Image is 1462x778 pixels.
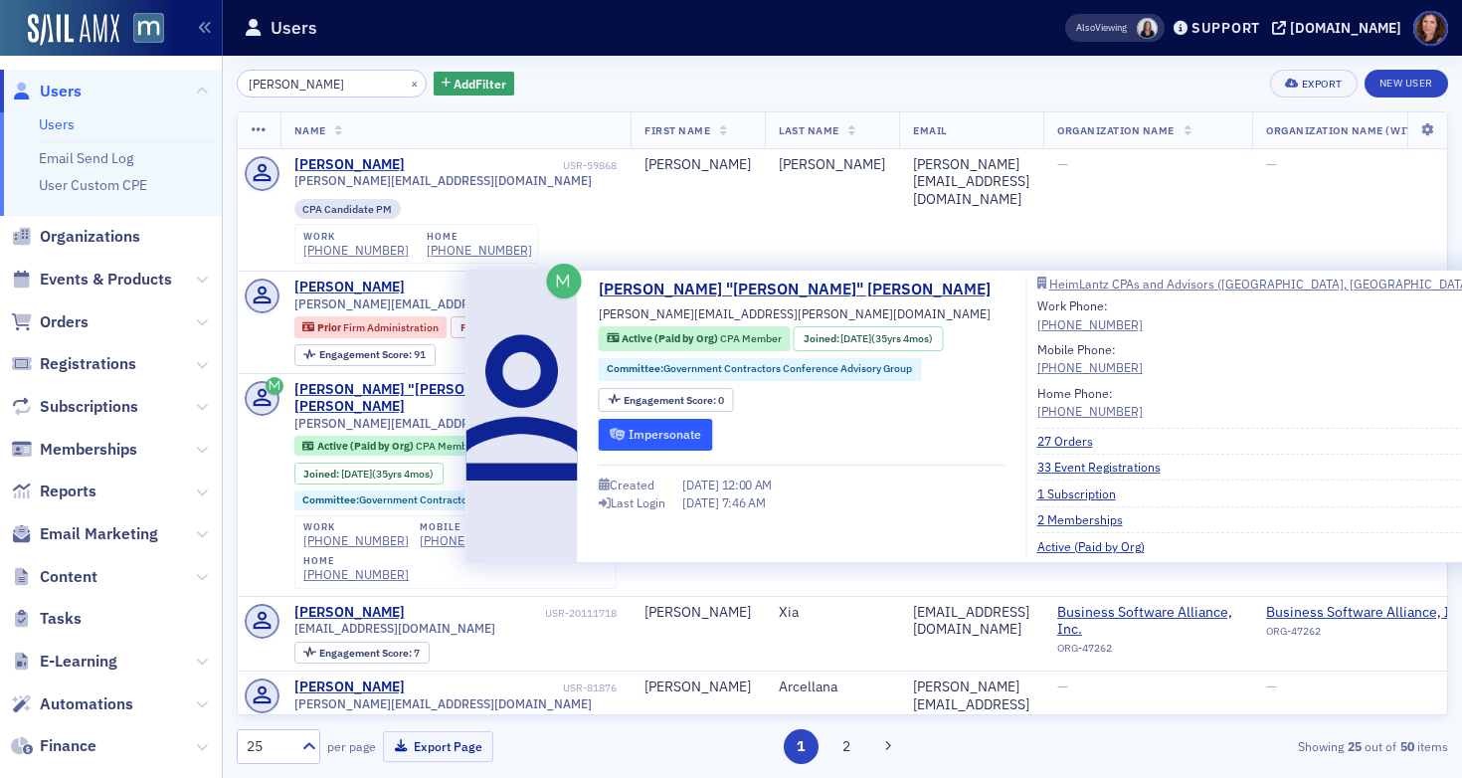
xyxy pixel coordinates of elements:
span: Users [40,81,82,102]
span: Joined : [303,468,341,481]
div: [PERSON_NAME] [779,156,885,174]
span: [DATE] [682,494,722,510]
span: Kelly Brown [1137,18,1158,39]
div: [PHONE_NUMBER] [1037,315,1143,333]
span: [PERSON_NAME][EMAIL_ADDRESS][DOMAIN_NAME] [294,296,592,311]
span: Engagement Score : [319,347,414,361]
a: [PHONE_NUMBER] [1037,402,1143,420]
span: From : [460,321,490,334]
input: Search… [237,70,427,97]
div: USR-81876 [408,681,617,694]
span: Engagement Score : [624,393,718,407]
span: Organizations [40,226,140,248]
span: Content [40,566,97,588]
button: × [406,74,424,92]
a: New User [1365,70,1448,97]
div: Committee: [294,490,618,510]
span: — [1057,678,1068,695]
button: Impersonate [599,419,713,450]
a: Committee:Government Contractors Conference Advisory Group [302,493,608,506]
a: Registrations [11,353,136,375]
div: [PERSON_NAME][EMAIL_ADDRESS][DOMAIN_NAME] [913,679,1029,731]
span: Automations [40,693,133,715]
a: [PHONE_NUMBER] [1037,358,1143,376]
div: Showing out of items [1058,737,1448,755]
div: ORG-47262 [1057,642,1238,662]
label: per page [327,737,376,755]
span: Subscriptions [40,396,138,418]
div: [PERSON_NAME] [294,279,405,296]
a: E-Learning [11,651,117,673]
div: mobile [420,521,525,533]
a: [PHONE_NUMBER] [303,243,409,258]
a: Content [11,566,97,588]
div: Engagement Score: 91 [294,344,436,366]
a: Business Software Alliance, Inc. [1057,604,1238,639]
button: [DOMAIN_NAME] [1272,21,1408,35]
span: Engagement Score : [319,646,414,660]
a: [PERSON_NAME] "[PERSON_NAME]" [PERSON_NAME] [294,381,560,416]
span: [EMAIL_ADDRESS][DOMAIN_NAME] [294,621,495,636]
div: Home Phone: [1037,384,1143,421]
a: [PHONE_NUMBER] [427,243,532,258]
span: 7:46 AM [722,494,766,510]
div: 0 [624,395,724,406]
div: Created [610,480,654,490]
span: Joined : [804,331,841,347]
a: Active (Paid by Org) [1037,537,1160,555]
div: home [427,231,532,243]
div: Engagement Score: 0 [599,388,734,413]
a: Automations [11,693,133,715]
span: Orders [40,311,89,333]
a: Active (Paid by Org) CPA Member [302,440,476,453]
div: work [303,231,409,243]
a: Organizations [11,226,140,248]
span: [DATE] [682,477,722,492]
div: USR-76137 [408,282,617,294]
span: Committee : [607,361,663,375]
a: 27 Orders [1037,432,1108,450]
span: Finance [40,735,96,757]
img: SailAMX [133,13,164,44]
span: Reports [40,481,96,502]
div: Last Login [611,497,665,508]
a: [PERSON_NAME] [294,604,405,622]
a: Tasks [11,608,82,630]
span: — [1057,155,1068,173]
a: Reports [11,481,96,502]
a: Events & Products [11,269,172,291]
span: CPA Member [720,331,782,345]
a: Memberships [11,439,137,461]
span: First Name [644,123,710,137]
div: From: 2024-02-16 00:00:00 [451,316,590,338]
span: Firm Administration [343,320,439,334]
span: CPA Member [416,439,477,453]
div: [PERSON_NAME] [644,156,751,174]
div: Export [1302,79,1343,90]
div: Active (Paid by Org): Active (Paid by Org): CPA Member [294,436,486,456]
div: [EMAIL_ADDRESS][DOMAIN_NAME] [913,604,1029,639]
button: AddFilter [434,72,515,97]
div: 7 [319,648,420,659]
span: Active (Paid by Org) [622,331,720,345]
span: Organization Name [1057,123,1175,137]
div: 91 [319,349,426,360]
span: Events & Products [40,269,172,291]
span: [DATE] [341,467,372,481]
span: Last Name [779,123,839,137]
a: [PHONE_NUMBER] [303,533,409,548]
a: 1 Subscription [1037,485,1131,502]
a: View Homepage [119,13,164,47]
a: Committee:Government Contractors Conference Advisory Group [607,361,912,377]
a: Active (Paid by Org) CPA Member [607,331,781,347]
span: Email [913,123,947,137]
span: Viewing [1076,21,1127,35]
a: [PERSON_NAME] [294,156,405,174]
div: (35yrs 4mos) [840,331,933,347]
div: home [303,555,409,567]
div: [DOMAIN_NAME] [1290,19,1401,37]
div: Arcellana [779,679,885,696]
